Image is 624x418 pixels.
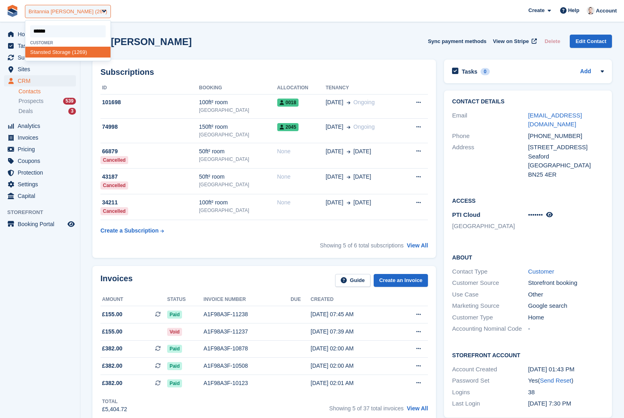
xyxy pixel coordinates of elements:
a: Create an Invoice [374,274,428,287]
div: 34211 [100,198,199,207]
span: Paid [167,379,182,387]
div: 50ft² room [199,147,277,156]
a: menu [4,52,76,63]
div: Cancelled [100,207,128,215]
span: [DATE] [325,173,343,181]
div: Accounting Nominal Code [452,324,528,334]
time: 2025-08-14 18:30:46 UTC [528,400,571,407]
span: CRM [18,75,66,86]
div: Use Case [452,290,528,299]
a: menu [4,190,76,202]
div: Cancelled [100,156,128,164]
div: BN25 4ER [528,170,604,179]
a: Prospects 539 [18,97,76,105]
div: Phone [452,132,528,141]
div: ed Storage (1269) [25,47,110,58]
div: 101698 [100,98,199,107]
div: Storefront booking [528,278,604,288]
span: PTI Cloud [452,211,480,218]
a: menu [4,64,76,75]
span: [DATE] [325,123,343,131]
th: Tenancy [325,82,402,95]
a: View on Stripe [490,35,538,48]
div: 539 [63,98,76,105]
th: Allocation [277,82,326,95]
div: [DATE] 07:39 AM [311,327,395,336]
span: Capital [18,190,66,202]
h2: Access [452,196,604,204]
span: Tasks [18,40,66,51]
div: A1F98A3F-11237 [204,327,291,336]
a: menu [4,179,76,190]
span: £382.00 [102,379,123,387]
span: Sites [18,64,66,75]
a: Edit Contact [570,35,612,48]
h2: [PERSON_NAME] [111,36,192,47]
span: Subscriptions [18,52,66,63]
span: Protection [18,167,66,178]
span: Pricing [18,144,66,155]
div: [DATE] 02:00 AM [311,362,395,370]
span: Showing 5 of 37 total invoices [329,405,403,412]
div: [GEOGRAPHIC_DATA] [199,107,277,114]
a: View All [407,242,428,249]
div: [DATE] 01:43 PM [528,365,604,374]
h2: Subscriptions [100,68,428,77]
div: 0 [481,68,490,75]
span: Paid [167,345,182,353]
a: View All [407,405,428,412]
img: stora-icon-8386f47178a22dfd0bd8f6a31ec36ba5ce8667c1dd55bd0f319d3a0aa187defe.svg [6,5,18,17]
div: A1F98A3F-10508 [204,362,291,370]
div: [GEOGRAPHIC_DATA] [199,131,277,138]
div: Create a Subscription [100,227,159,235]
div: [GEOGRAPHIC_DATA] [199,207,277,214]
span: Void [167,328,182,336]
div: Cancelled [100,181,128,189]
a: Customer [528,268,554,275]
th: Due [291,293,311,306]
div: [GEOGRAPHIC_DATA] [199,181,277,188]
span: Help [568,6,579,14]
img: Jeff Knox [587,6,595,14]
span: Ongoing [354,124,375,130]
span: 2045 [277,123,299,131]
h2: Tasks [462,68,477,75]
div: 100ft² room [199,198,277,207]
a: Create a Subscription [100,223,164,238]
span: Settings [18,179,66,190]
div: A1F98A3F-10123 [204,379,291,387]
a: menu [4,120,76,132]
span: £382.00 [102,344,123,353]
div: [PHONE_NUMBER] [528,132,604,141]
span: Home [18,29,66,40]
div: [DATE] 02:01 AM [311,379,395,387]
a: menu [4,167,76,178]
div: 74998 [100,123,199,131]
div: 38 [528,388,604,397]
span: [DATE] [354,198,371,207]
span: [DATE] [325,147,343,156]
span: View on Stripe [493,37,529,45]
span: Booking Portal [18,218,66,230]
div: Seaford [528,152,604,161]
span: £155.00 [102,310,123,319]
span: ( ) [538,377,573,384]
span: Showing 5 of 6 total subscriptions [320,242,404,249]
span: Storefront [7,208,80,216]
th: Status [167,293,204,306]
div: None [277,147,326,156]
a: menu [4,75,76,86]
div: [GEOGRAPHIC_DATA] [199,156,277,163]
li: [GEOGRAPHIC_DATA] [452,222,528,231]
span: [DATE] [325,98,343,107]
div: [STREET_ADDRESS] [528,143,604,152]
a: Send Reset [540,377,571,384]
div: None [277,198,326,207]
div: £5,404.72 [102,405,127,414]
h2: Storefront Account [452,351,604,359]
a: Preview store [66,219,76,229]
h2: Invoices [100,274,133,287]
div: 3 [68,108,76,115]
div: Address [452,143,528,179]
div: A1F98A3F-11238 [204,310,291,319]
